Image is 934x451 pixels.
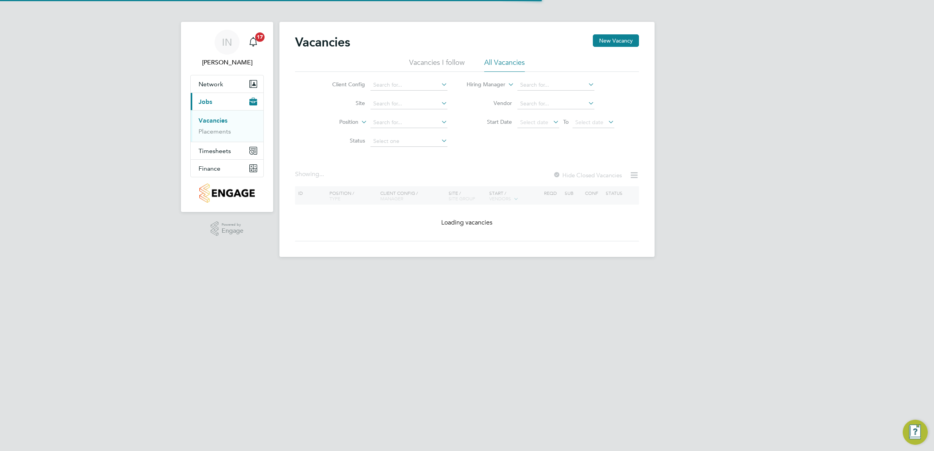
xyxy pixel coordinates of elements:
[484,58,525,72] li: All Vacancies
[320,137,365,144] label: Status
[370,117,447,128] input: Search for...
[319,170,324,178] span: ...
[190,58,264,67] span: Isa Nawas
[199,80,223,88] span: Network
[222,228,243,234] span: Engage
[409,58,465,72] li: Vacancies I follow
[199,128,231,135] a: Placements
[460,81,505,89] label: Hiring Manager
[199,117,227,124] a: Vacancies
[245,30,261,55] a: 17
[199,147,231,155] span: Timesheets
[199,184,254,203] img: countryside-properties-logo-retina.png
[191,142,263,159] button: Timesheets
[575,119,603,126] span: Select date
[211,221,244,236] a: Powered byEngage
[295,170,326,178] div: Showing
[222,221,243,228] span: Powered by
[370,80,447,91] input: Search for...
[191,160,263,177] button: Finance
[561,117,571,127] span: To
[320,81,365,88] label: Client Config
[520,119,548,126] span: Select date
[467,118,512,125] label: Start Date
[370,136,447,147] input: Select one
[190,184,264,203] a: Go to home page
[593,34,639,47] button: New Vacancy
[903,420,928,445] button: Engage Resource Center
[222,37,232,47] span: IN
[370,98,447,109] input: Search for...
[181,22,273,212] nav: Main navigation
[320,100,365,107] label: Site
[517,80,594,91] input: Search for...
[199,98,212,105] span: Jobs
[467,100,512,107] label: Vendor
[255,32,265,42] span: 17
[190,30,264,67] a: IN[PERSON_NAME]
[191,93,263,110] button: Jobs
[191,75,263,93] button: Network
[313,118,358,126] label: Position
[191,110,263,142] div: Jobs
[199,165,220,172] span: Finance
[517,98,594,109] input: Search for...
[553,171,622,179] label: Hide Closed Vacancies
[295,34,350,50] h2: Vacancies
